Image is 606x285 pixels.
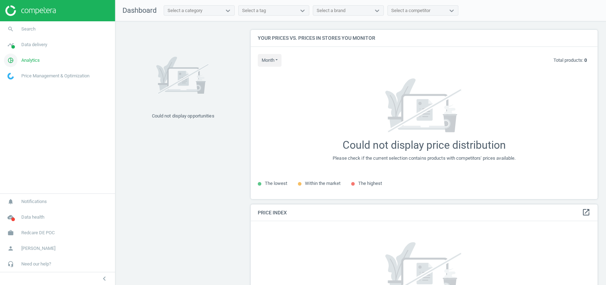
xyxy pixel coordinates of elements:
[122,6,157,15] span: Dashboard
[21,245,55,252] span: [PERSON_NAME]
[21,214,44,220] span: Data health
[21,73,89,79] span: Price Management & Optimization
[305,181,340,186] span: Within the market
[358,181,382,186] span: The highest
[4,38,17,51] i: timeline
[582,208,590,217] a: open_in_new
[372,78,476,133] img: 7171a7ce662e02b596aeec34d53f281b.svg
[21,198,47,205] span: Notifications
[251,204,597,221] h4: Price Index
[21,230,55,236] span: Redcare DE POC
[156,47,209,104] img: 7171a7ce662e02b596aeec34d53f281b.svg
[333,155,515,161] div: Please check if the current selection contains products with competitors' prices available.
[21,261,51,267] span: Need our help?
[582,208,590,217] i: open_in_new
[100,274,109,283] i: chevron_left
[4,54,17,67] i: pie_chart_outlined
[4,257,17,271] i: headset_mic
[21,42,47,48] span: Data delivery
[4,195,17,208] i: notifications
[5,5,56,16] img: ajHJNr6hYgQAAAAASUVORK5CYII=
[342,139,506,152] div: Could not display price distribution
[152,113,214,119] div: Could not display opportunities
[251,30,597,46] h4: Your prices vs. prices in stores you monitor
[584,57,587,63] b: 0
[7,73,14,80] img: wGWNvw8QSZomAAAAABJRU5ErkJggg==
[317,7,345,14] div: Select a brand
[258,54,282,67] button: month
[391,7,430,14] div: Select a competitor
[21,57,40,64] span: Analytics
[168,7,202,14] div: Select a category
[95,274,113,283] button: chevron_left
[265,181,287,186] span: The lowest
[4,210,17,224] i: cloud_done
[242,7,266,14] div: Select a tag
[4,22,17,36] i: search
[553,57,587,64] p: Total products:
[4,226,17,240] i: work
[4,242,17,255] i: person
[21,26,36,32] span: Search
